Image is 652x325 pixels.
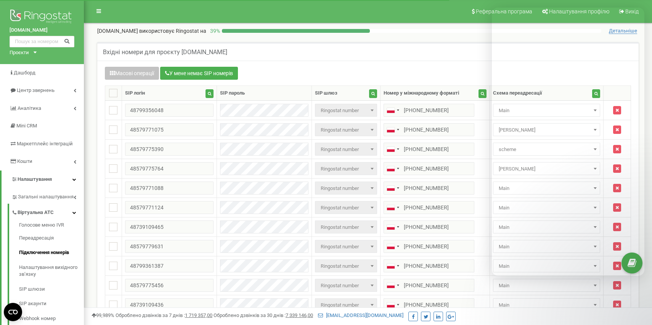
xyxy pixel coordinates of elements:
[318,183,374,194] span: Ringostat number
[17,87,55,93] span: Центр звернень
[139,28,206,34] span: використовує Ringostat на
[384,123,474,136] input: 512 345 678
[384,90,459,97] div: Номер у міжнародному форматі
[315,104,377,117] span: Ringostat number
[318,164,374,174] span: Ringostat number
[476,8,532,14] span: Реферальна програма
[2,171,84,188] a: Налаштування
[384,259,474,272] input: 512 345 678
[318,222,374,233] span: Ringostat number
[384,124,401,136] div: Telephone country code
[19,260,84,282] a: Налаштування вихідного зв’язку
[318,241,374,252] span: Ringostat number
[384,299,401,311] div: Telephone country code
[384,279,474,292] input: 512 345 678
[318,125,374,135] span: Ringostat number
[160,67,238,80] button: У мене немає SIP номерів
[18,209,54,216] span: Віртуальна АТС
[318,105,374,116] span: Ringostat number
[315,201,377,214] span: Ringostat number
[16,123,37,129] span: Mini CRM
[318,280,374,291] span: Ringostat number
[19,222,84,231] a: Голосове меню IVR
[384,182,474,195] input: 512 345 678
[384,143,474,156] input: 512 345 678
[384,143,401,155] div: Telephone country code
[10,27,74,34] a: [DOMAIN_NAME]
[384,221,401,233] div: Telephone country code
[384,298,474,311] input: 512 345 678
[318,144,374,155] span: Ringostat number
[384,240,474,253] input: 512 345 678
[315,90,337,97] div: SIP шлюз
[116,312,212,318] span: Оброблено дзвінків за 7 днів :
[493,279,600,292] span: Main
[318,203,374,213] span: Ringostat number
[384,260,401,272] div: Telephone country code
[384,201,401,214] div: Telephone country code
[384,104,474,117] input: 512 345 678
[315,298,377,311] span: Ringostat number
[315,220,377,233] span: Ringostat number
[11,188,84,204] a: Загальні налаштування
[10,49,29,56] div: Проєкти
[17,141,73,146] span: Маркетплейс інтеграцій
[318,261,374,272] span: Ringostat number
[315,182,377,195] span: Ringostat number
[384,201,474,214] input: 512 345 678
[626,282,644,300] iframe: Intercom live chat
[217,86,312,101] th: SIP пароль
[315,162,377,175] span: Ringostat number
[19,296,84,311] a: SIP акаунти
[105,67,159,80] button: Масові операції
[315,240,377,253] span: Ringostat number
[315,143,377,156] span: Ringostat number
[493,298,600,311] span: Main
[315,259,377,272] span: Ringostat number
[384,279,401,291] div: Telephone country code
[14,70,35,76] span: Дашборд
[384,104,401,116] div: Telephone country code
[214,312,313,318] span: Оброблено дзвінків за 30 днів :
[384,240,401,253] div: Telephone country code
[496,280,597,291] span: Main
[17,158,32,164] span: Кошти
[19,245,84,260] a: Підключення номерів
[103,49,227,56] h5: Вхідні номери для проєкту [DOMAIN_NAME]
[125,90,145,97] div: SIP логін
[4,303,22,321] button: Open CMP widget
[18,193,74,201] span: Загальні налаштування
[19,282,84,297] a: SIP шлюзи
[315,123,377,136] span: Ringostat number
[318,312,403,318] a: [EMAIL_ADDRESS][DOMAIN_NAME]
[286,312,313,318] u: 7 339 146,00
[97,27,206,35] p: [DOMAIN_NAME]
[384,220,474,233] input: 512 345 678
[11,204,84,219] a: Віртуальна АТС
[384,162,474,175] input: 512 345 678
[18,105,41,111] span: Аналiтика
[384,162,401,175] div: Telephone country code
[19,231,84,246] a: Переадресація
[185,312,212,318] u: 1 719 357,00
[315,279,377,292] span: Ringostat number
[92,312,114,318] span: 99,989%
[10,36,74,47] input: Пошук за номером
[492,8,644,276] iframe: Intercom live chat
[206,27,222,35] p: 39 %
[10,8,74,27] img: Ringostat logo
[384,182,401,194] div: Telephone country code
[318,300,374,311] span: Ringostat number
[496,300,597,311] span: Main
[18,176,52,182] span: Налаштування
